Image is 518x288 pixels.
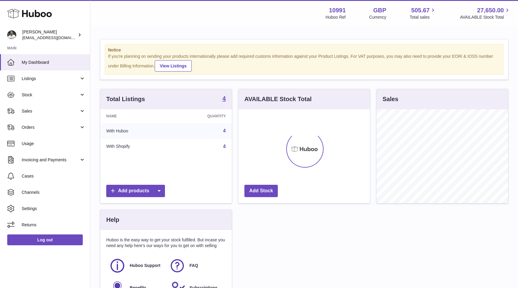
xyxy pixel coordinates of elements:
td: With Shopify [100,139,171,154]
span: Channels [22,190,85,195]
td: With Huboo [100,123,171,139]
strong: 4 [222,95,226,101]
h3: AVAILABLE Stock Total [244,95,312,103]
span: Stock [22,92,79,98]
th: Name [100,109,171,123]
span: Usage [22,141,85,147]
span: Orders [22,125,79,130]
h3: Sales [383,95,398,103]
div: If you're planning on sending your products internationally please add required customs informati... [108,54,500,72]
th: Quantity [171,109,232,123]
span: FAQ [190,263,198,268]
span: Total sales [410,14,436,20]
a: Huboo Support [109,258,163,274]
a: 27,650.00 AVAILABLE Stock Total [460,6,511,20]
a: 4 [223,144,226,149]
span: Returns [22,222,85,228]
span: [EMAIL_ADDRESS][DOMAIN_NAME] [22,35,88,40]
strong: GBP [373,6,386,14]
h3: Total Listings [106,95,145,103]
h3: Help [106,216,119,224]
a: 4 [222,95,226,103]
span: AVAILABLE Stock Total [460,14,511,20]
a: Add Stock [244,185,278,197]
a: 505.67 Total sales [410,6,436,20]
span: Settings [22,206,85,212]
a: View Listings [155,60,192,72]
strong: Notice [108,47,500,53]
img: timshieff@gmail.com [7,30,16,39]
a: Log out [7,234,83,245]
a: Add products [106,185,165,197]
p: Huboo is the easy way to get your stock fulfilled. But incase you need any help here's our ways f... [106,237,226,249]
div: [PERSON_NAME] [22,29,76,41]
div: Huboo Ref [326,14,346,20]
a: 4 [223,128,226,133]
span: Cases [22,173,85,179]
a: FAQ [169,258,223,274]
strong: 10991 [329,6,346,14]
span: Sales [22,108,79,114]
span: Huboo Support [130,263,160,268]
span: 27,650.00 [477,6,504,14]
span: 505.67 [411,6,430,14]
div: Currency [369,14,386,20]
span: Invoicing and Payments [22,157,79,163]
span: Listings [22,76,79,82]
span: My Dashboard [22,60,85,65]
